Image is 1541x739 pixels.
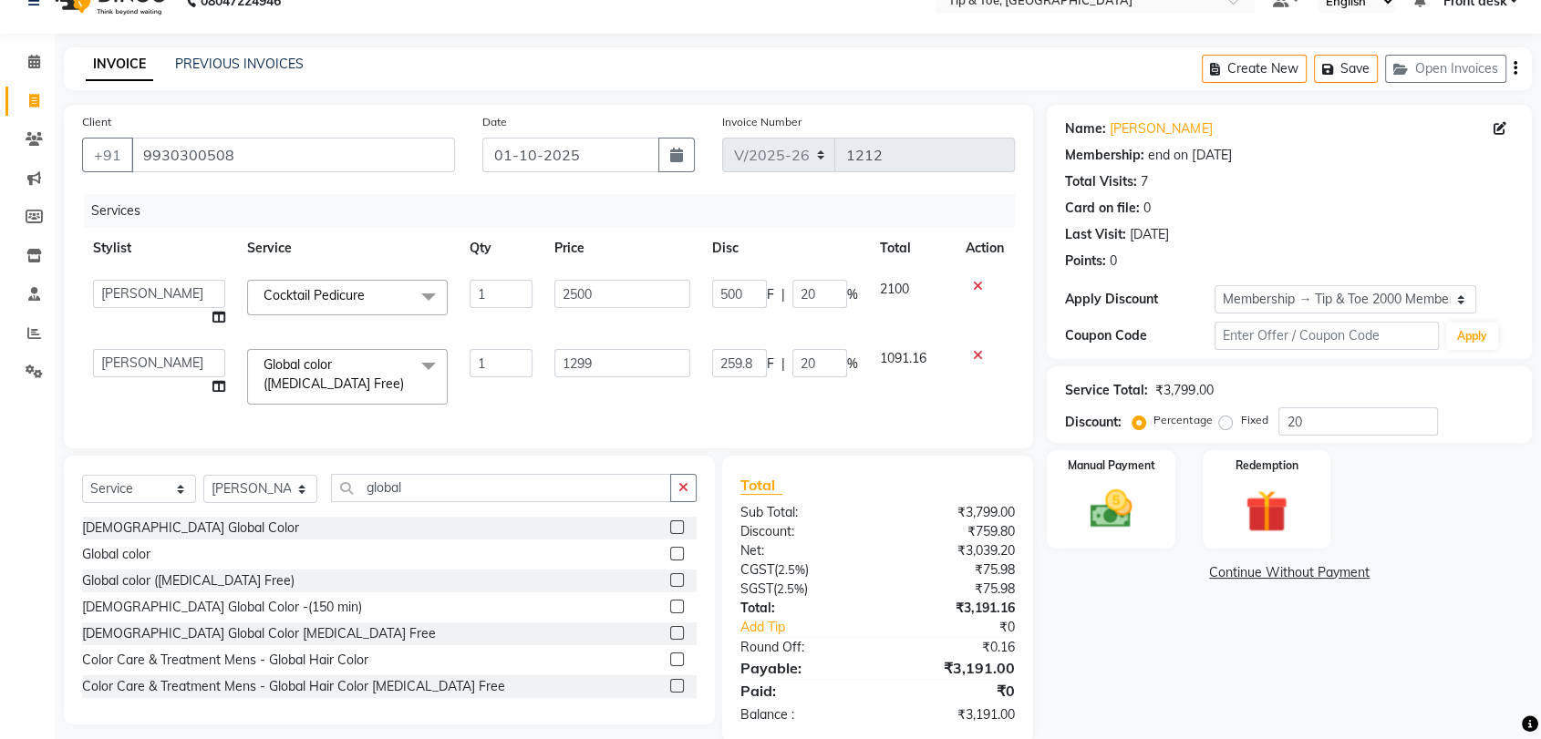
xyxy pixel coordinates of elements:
span: Total [740,476,782,495]
button: Create New [1202,55,1307,83]
div: Card on file: [1065,199,1140,218]
span: 2100 [880,281,909,297]
span: 2.5% [778,562,805,577]
div: ₹3,191.00 [878,705,1029,724]
div: ₹3,191.16 [878,599,1029,618]
div: Last Visit: [1065,225,1126,244]
span: % [847,354,858,374]
span: 2.5% [777,581,804,596]
span: | [781,285,785,304]
button: +91 [82,138,133,172]
input: Search or Scan [331,474,671,502]
a: PREVIOUS INVOICES [175,56,304,72]
div: ₹0 [878,680,1029,702]
label: Manual Payment [1068,457,1155,474]
div: 7 [1141,172,1148,191]
span: CGST [740,561,774,578]
div: Discount: [727,522,878,541]
div: ₹3,039.20 [878,541,1029,560]
a: [PERSON_NAME] [1110,119,1212,139]
a: INVOICE [86,48,153,81]
div: [DATE] [1130,225,1169,244]
span: Cocktail Pedicure [264,287,365,303]
div: Membership: [1065,146,1144,165]
div: Balance : [727,705,878,724]
div: ₹3,799.00 [878,503,1029,522]
th: Service [236,228,459,269]
div: Discount: [1065,413,1122,432]
a: Add Tip [727,618,903,637]
div: ₹759.80 [878,522,1029,541]
span: F [767,354,774,374]
th: Stylist [82,228,236,269]
div: ₹3,191.00 [878,657,1029,679]
div: ( ) [727,580,878,599]
button: Open Invoices [1385,55,1506,83]
span: SGST [740,580,773,597]
div: Name: [1065,119,1106,139]
div: [DEMOGRAPHIC_DATA] Global Color [82,518,299,538]
div: end on [DATE] [1148,146,1231,165]
div: ₹0.16 [878,638,1029,657]
div: Services [84,194,1029,228]
label: Date [482,114,507,130]
label: Redemption [1235,457,1298,474]
div: ₹75.98 [878,560,1029,580]
label: Invoice Number [722,114,802,130]
div: Color Care & Treatment Mens - Global Hair Color [82,651,368,670]
a: Continue Without Payment [1050,563,1528,582]
div: Coupon Code [1065,326,1215,345]
div: Color Care & Treatment Mens - Global Hair Color [MEDICAL_DATA] Free [82,677,505,696]
div: Payable: [727,657,878,679]
div: [DEMOGRAPHIC_DATA] Global Color -(150 min) [82,598,362,617]
div: Points: [1065,251,1106,271]
div: Paid: [727,680,878,702]
div: Global color [82,545,150,564]
span: % [847,285,858,304]
div: ₹3,799.00 [1155,381,1213,400]
div: ₹75.98 [878,580,1029,599]
span: 1091.16 [880,350,926,366]
img: _gift.svg [1232,485,1300,538]
div: Round Off: [727,638,878,657]
th: Price [543,228,701,269]
button: Save [1314,55,1378,83]
th: Action [955,228,1015,269]
a: x [365,287,373,303]
div: Global color ([MEDICAL_DATA] Free) [82,571,295,590]
label: Fixed [1240,412,1267,428]
label: Percentage [1153,412,1212,428]
a: x [404,375,412,392]
div: Service Total: [1065,381,1148,400]
div: 0 [1143,199,1151,218]
span: Global color ([MEDICAL_DATA] Free) [264,356,404,392]
span: | [781,354,785,374]
div: ₹0 [903,618,1029,637]
button: Apply [1446,323,1498,350]
th: Qty [459,228,543,269]
div: [DEMOGRAPHIC_DATA] Global Color [MEDICAL_DATA] Free [82,624,436,643]
label: Client [82,114,111,130]
th: Total [869,228,955,269]
input: Search by Name/Mobile/Email/Code [131,138,455,172]
div: Apply Discount [1065,290,1215,309]
div: ( ) [727,560,878,580]
div: Total: [727,599,878,618]
img: _cash.svg [1077,485,1145,533]
div: Sub Total: [727,503,878,522]
div: Total Visits: [1065,172,1137,191]
th: Disc [701,228,869,269]
input: Enter Offer / Coupon Code [1215,322,1439,350]
span: F [767,285,774,304]
div: 0 [1110,251,1117,271]
div: Net: [727,541,878,560]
